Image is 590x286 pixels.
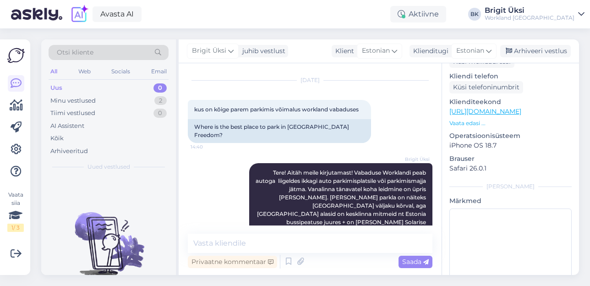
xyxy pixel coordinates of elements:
[485,14,574,22] div: Workland [GEOGRAPHIC_DATA]
[50,147,88,156] div: Arhiveeritud
[50,121,84,131] div: AI Assistent
[362,46,390,56] span: Estonian
[449,97,572,107] p: Klienditeekond
[449,71,572,81] p: Kliendi telefon
[449,81,523,93] div: Küsi telefoninumbrit
[188,256,277,268] div: Privaatne kommentaar
[109,66,132,77] div: Socials
[7,191,24,232] div: Vaata siia
[188,119,371,143] div: Where is the best place to park in [GEOGRAPHIC_DATA] Freedom?
[402,258,429,266] span: Saada
[256,169,427,234] span: Tere! Aitäh meile kirjutamast! Vabaduse Worklandi peab autoga liigeldes ikkagi auto parkimisplats...
[332,46,354,56] div: Klient
[395,156,430,163] span: Brigit Üksi
[93,6,142,22] a: Avasta AI
[468,8,481,21] div: BK
[149,66,169,77] div: Email
[449,141,572,150] p: iPhone OS 18.7
[191,143,225,150] span: 14:40
[449,182,572,191] div: [PERSON_NAME]
[410,46,448,56] div: Klienditugi
[449,119,572,127] p: Vaata edasi ...
[192,46,226,56] span: Brigit Üksi
[153,83,167,93] div: 0
[87,163,130,171] span: Uued vestlused
[57,48,93,57] span: Otsi kliente
[76,66,93,77] div: Web
[41,196,176,278] img: No chats
[194,106,359,113] span: kus on kõige parem parkimis võimalus workland vabaduses
[153,109,167,118] div: 0
[188,76,432,84] div: [DATE]
[50,134,64,143] div: Kõik
[485,7,574,14] div: Brigit Üksi
[239,46,285,56] div: juhib vestlust
[449,196,572,206] p: Märkmed
[50,109,95,118] div: Tiimi vestlused
[500,45,571,57] div: Arhiveeri vestlus
[50,83,62,93] div: Uus
[449,131,572,141] p: Operatsioonisüsteem
[7,47,25,64] img: Askly Logo
[449,154,572,164] p: Brauser
[7,224,24,232] div: 1 / 3
[449,107,521,115] a: [URL][DOMAIN_NAME]
[449,164,572,173] p: Safari 26.0.1
[50,96,96,105] div: Minu vestlused
[485,7,585,22] a: Brigit ÜksiWorkland [GEOGRAPHIC_DATA]
[456,46,484,56] span: Estonian
[390,6,446,22] div: Aktiivne
[70,5,89,24] img: explore-ai
[154,96,167,105] div: 2
[49,66,59,77] div: All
